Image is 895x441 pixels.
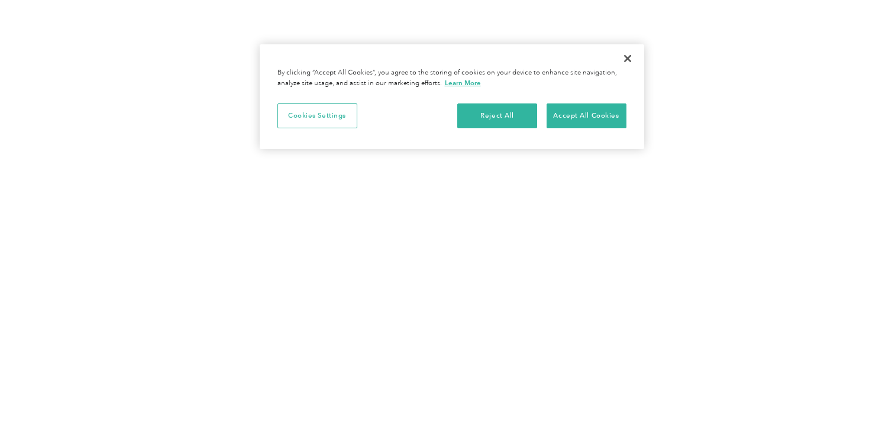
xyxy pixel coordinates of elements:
a: More information about your privacy, opens in a new tab [445,79,481,87]
div: By clicking “Accept All Cookies”, you agree to the storing of cookies on your device to enhance s... [277,68,626,89]
button: Cookies Settings [277,103,357,128]
button: Close [615,46,641,72]
button: Accept All Cookies [547,103,626,128]
button: Reject All [457,103,537,128]
div: Cookie banner [260,44,644,149]
div: Privacy [260,44,644,149]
